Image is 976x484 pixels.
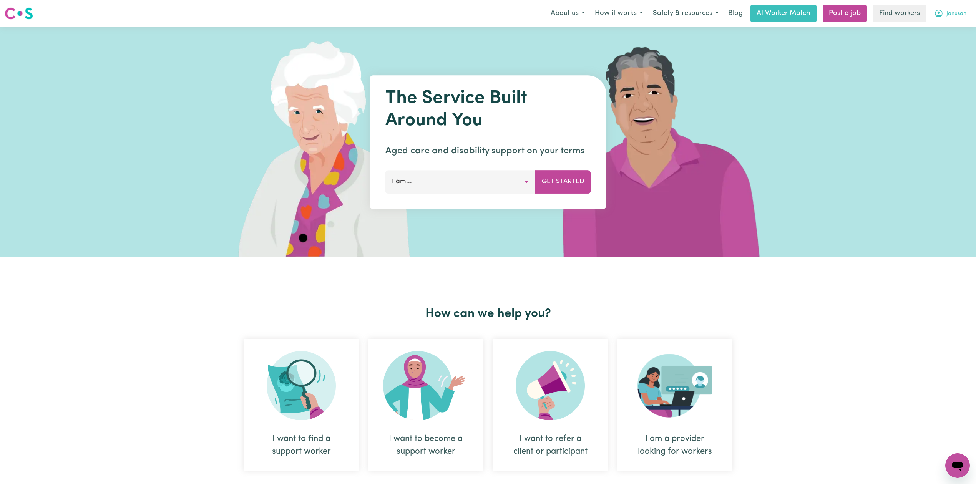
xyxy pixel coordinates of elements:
button: About us [546,5,590,22]
a: Post a job [823,5,867,22]
a: Careseekers logo [5,5,33,22]
button: Get Started [535,170,591,193]
span: Janusan [946,10,966,18]
img: Provider [637,351,712,420]
div: I want to refer a client or participant [511,433,589,458]
div: I want to refer a client or participant [493,339,608,471]
div: I want to find a support worker [244,339,359,471]
button: Safety & resources [648,5,724,22]
img: Search [267,351,336,420]
button: My Account [929,5,971,22]
iframe: Button to launch messaging window [945,453,970,478]
img: Become Worker [383,351,468,420]
h2: How can we help you? [239,307,737,321]
a: Find workers [873,5,926,22]
div: I am a provider looking for workers [636,433,714,458]
div: I am a provider looking for workers [617,339,732,471]
p: Aged care and disability support on your terms [385,144,591,158]
button: How it works [590,5,648,22]
a: Blog [724,5,747,22]
h1: The Service Built Around You [385,88,591,132]
a: AI Worker Match [750,5,817,22]
div: I want to become a support worker [387,433,465,458]
button: I am... [385,170,536,193]
div: I want to become a support worker [368,339,483,471]
img: Careseekers logo [5,7,33,20]
img: Refer [516,351,585,420]
div: I want to find a support worker [262,433,340,458]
